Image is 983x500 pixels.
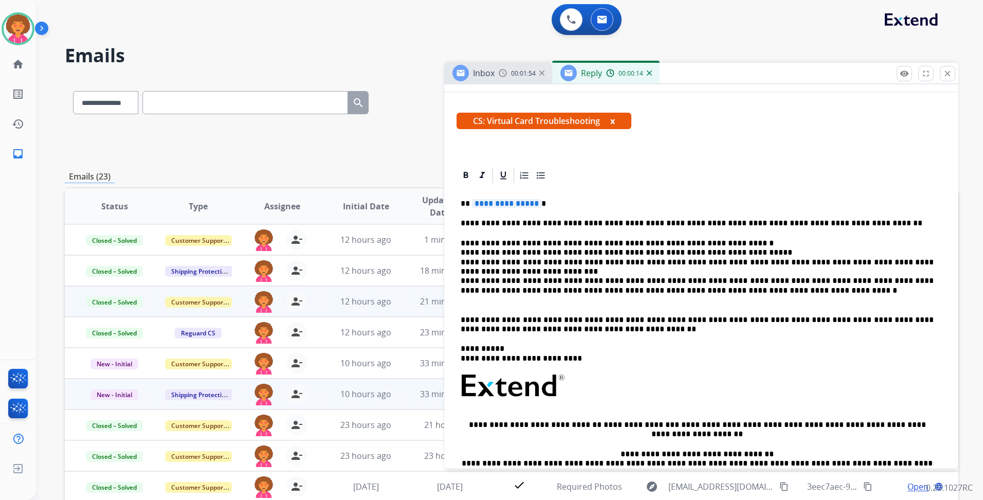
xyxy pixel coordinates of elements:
[65,170,115,183] p: Emails (23)
[352,97,365,109] mat-icon: search
[290,326,303,338] mat-icon: person_remove
[175,328,222,338] span: Reguard CS
[343,200,389,212] span: Initial Date
[253,291,274,313] img: agent-avatar
[340,419,391,431] span: 23 hours ago
[557,481,622,492] span: Required Photos
[253,353,274,374] img: agent-avatar
[165,266,235,277] span: Shipping Protection
[86,420,143,431] span: Closed – Solved
[473,67,495,79] span: Inbox
[264,200,300,212] span: Assignee
[618,69,643,78] span: 00:00:14
[290,388,303,400] mat-icon: person_remove
[86,235,143,246] span: Closed – Solved
[86,297,143,308] span: Closed – Solved
[165,451,232,462] span: Customer Support
[424,419,475,431] span: 21 hours ago
[12,88,24,100] mat-icon: list_alt
[496,168,511,183] div: Underline
[290,234,303,246] mat-icon: person_remove
[340,327,391,338] span: 12 hours ago
[416,194,463,219] span: Updated Date
[581,67,602,79] span: Reply
[165,482,232,493] span: Customer Support
[290,295,303,308] mat-icon: person_remove
[12,148,24,160] mat-icon: inbox
[290,450,303,462] mat-icon: person_remove
[12,118,24,130] mat-icon: history
[253,415,274,436] img: agent-avatar
[353,481,379,492] span: [DATE]
[290,357,303,369] mat-icon: person_remove
[668,480,774,493] span: [EMAIL_ADDRESS][DOMAIN_NAME]
[437,481,463,492] span: [DATE]
[900,69,909,78] mat-icon: remove_red_eye
[420,358,480,369] span: 33 minutes ago
[420,296,480,307] span: 21 minutes ago
[189,200,208,212] span: Type
[165,389,235,400] span: Shipping Protection
[457,113,631,129] span: CS: Virtual Card Troubleshooting
[340,296,391,307] span: 12 hours ago
[101,200,128,212] span: Status
[290,264,303,277] mat-icon: person_remove
[517,168,532,183] div: Ordered List
[90,389,138,400] span: New - Initial
[86,451,143,462] span: Closed – Solved
[253,476,274,498] img: agent-avatar
[807,481,961,492] span: 3eec7aec-9ee2-4715-8af1-7a8af6e76de0
[290,480,303,493] mat-icon: person_remove
[513,479,525,491] mat-icon: check
[424,450,475,461] span: 23 hours ago
[90,359,138,369] span: New - Initial
[420,327,480,338] span: 23 minutes ago
[253,322,274,344] img: agent-avatar
[340,450,391,461] span: 23 hours ago
[420,265,480,276] span: 18 minutes ago
[458,168,474,183] div: Bold
[943,69,952,78] mat-icon: close
[475,168,490,183] div: Italic
[340,265,391,276] span: 12 hours ago
[165,297,232,308] span: Customer Support
[424,234,475,245] span: 1 minute ago
[340,358,391,369] span: 10 hours ago
[253,445,274,467] img: agent-avatar
[926,481,973,494] p: 0.20.1027RC
[165,420,232,431] span: Customer Support
[340,388,391,400] span: 10 hours ago
[165,359,232,369] span: Customer Support
[165,235,232,246] span: Customer Support
[779,482,789,491] mat-icon: content_copy
[921,69,931,78] mat-icon: fullscreen
[86,266,143,277] span: Closed – Solved
[646,480,658,493] mat-icon: explore
[907,480,929,493] span: Open
[610,115,615,127] button: x
[4,14,32,43] img: avatar
[86,328,143,338] span: Closed – Solved
[65,45,958,66] h2: Emails
[340,234,391,245] span: 12 hours ago
[533,168,549,183] div: Bullet List
[253,229,274,251] img: agent-avatar
[290,419,303,431] mat-icon: person_remove
[420,388,480,400] span: 33 minutes ago
[511,69,536,78] span: 00:01:54
[253,260,274,282] img: agent-avatar
[253,384,274,405] img: agent-avatar
[863,482,872,491] mat-icon: content_copy
[86,482,143,493] span: Closed – Solved
[12,58,24,70] mat-icon: home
